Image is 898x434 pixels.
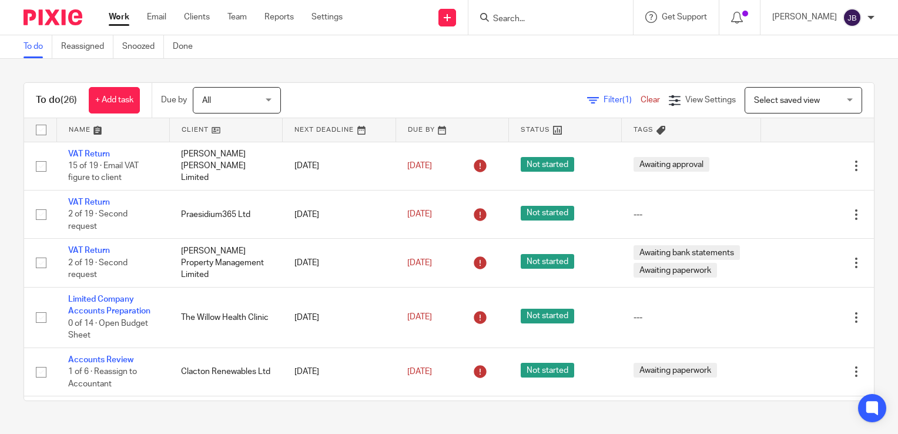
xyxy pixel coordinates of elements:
a: Reassigned [61,35,113,58]
p: [PERSON_NAME] [772,11,837,23]
span: [DATE] [407,162,432,170]
a: Work [109,11,129,23]
span: Not started [521,363,574,378]
td: [PERSON_NAME] Property Management Limited [169,239,282,287]
a: Limited Company Accounts Preparation [68,295,150,315]
div: --- [634,209,749,221]
td: The Willow Health Clinic [169,287,282,348]
span: 2 of 19 · Second request [68,259,128,279]
a: VAT Return [68,198,110,206]
a: To do [24,35,52,58]
input: Search [492,14,598,25]
span: Tags [634,126,654,133]
span: Not started [521,206,574,221]
a: Reports [264,11,294,23]
p: Due by [161,94,187,106]
div: --- [634,312,749,323]
td: [DATE] [283,239,396,287]
a: Accounts Review [68,356,133,364]
span: [DATE] [407,313,432,322]
td: [DATE] [283,348,396,396]
span: All [202,96,211,105]
h1: To do [36,94,77,106]
img: svg%3E [843,8,862,27]
span: [DATE] [407,211,432,219]
a: VAT Return [68,150,110,158]
span: View Settings [685,96,736,104]
span: 0 of 14 · Open Budget Sheet [68,319,148,340]
a: Email [147,11,166,23]
span: Awaiting approval [634,157,709,172]
span: Not started [521,254,574,269]
span: Awaiting paperwork [634,263,717,278]
span: Not started [521,157,574,172]
span: Not started [521,309,574,323]
span: Awaiting paperwork [634,363,717,378]
span: Get Support [662,13,707,21]
span: 15 of 19 · Email VAT figure to client [68,162,139,182]
td: [PERSON_NAME] [PERSON_NAME] Limited [169,142,282,190]
td: Clacton Renewables Ltd [169,348,282,396]
a: + Add task [89,87,140,113]
a: Done [173,35,202,58]
span: Awaiting bank statements [634,245,740,260]
span: [DATE] [407,368,432,376]
span: 2 of 19 · Second request [68,211,128,231]
a: Snoozed [122,35,164,58]
span: [DATE] [407,259,432,267]
span: (26) [61,95,77,105]
a: Clients [184,11,210,23]
a: Settings [311,11,343,23]
td: [DATE] [283,190,396,238]
span: Select saved view [754,96,820,105]
img: Pixie [24,9,82,25]
a: VAT Return [68,246,110,255]
td: Praesidium365 Ltd [169,190,282,238]
span: 1 of 6 · Reassign to Accountant [68,368,137,388]
td: [DATE] [283,287,396,348]
a: Team [227,11,247,23]
span: Filter [604,96,641,104]
td: [DATE] [283,142,396,190]
span: (1) [622,96,632,104]
a: Clear [641,96,660,104]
